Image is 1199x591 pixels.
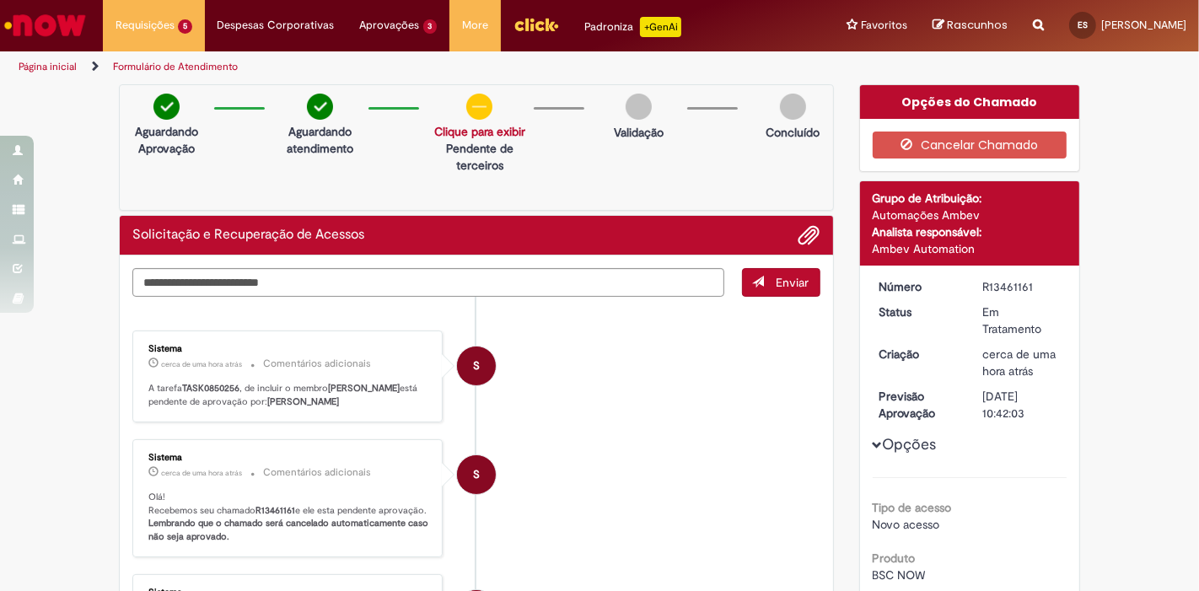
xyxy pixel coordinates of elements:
[873,207,1067,223] div: Automações Ambev
[218,17,335,34] span: Despesas Corporativas
[280,123,359,157] p: Aguardando atendimento
[161,359,242,369] time: 29/08/2025 09:43:13
[584,17,681,37] div: Padroniza
[513,12,559,37] img: click_logo_yellow_360x200.png
[116,17,175,34] span: Requisições
[640,17,681,37] p: +GenAi
[867,346,970,363] dt: Criação
[161,468,242,478] time: 29/08/2025 09:42:14
[473,346,480,386] span: S
[13,51,787,83] ul: Trilhas de página
[148,344,429,354] div: Sistema
[873,567,926,583] span: BSC NOW
[113,60,238,73] a: Formulário de Atendimento
[148,382,429,408] p: A tarefa , de incluir o membro está pendente de aprovação por:
[263,357,371,371] small: Comentários adicionais
[777,275,809,290] span: Enviar
[982,346,1061,379] div: 29/08/2025 09:42:03
[457,347,496,385] div: System
[2,8,89,42] img: ServiceNow
[1078,19,1088,30] span: ES
[462,17,488,34] span: More
[132,268,724,298] textarea: Digite sua mensagem aqui...
[132,228,364,243] h2: Solicitação e Recuperação de Acessos Histórico de tíquete
[873,551,916,566] b: Produto
[153,94,180,120] img: check-circle-green.png
[307,94,333,120] img: check-circle-green.png
[19,60,77,73] a: Página inicial
[947,17,1008,33] span: Rascunhos
[873,190,1067,207] div: Grupo de Atribuição:
[867,388,970,422] dt: Previsão Aprovação
[255,504,295,517] b: R13461161
[178,19,192,34] span: 5
[360,17,420,34] span: Aprovações
[148,491,429,544] p: Olá! Recebemos seu chamado e ele esta pendente aprovação.
[742,268,820,297] button: Enviar
[161,468,242,478] span: cerca de uma hora atrás
[867,278,970,295] dt: Número
[780,94,806,120] img: img-circle-grey.png
[766,124,820,141] p: Concluído
[267,395,339,408] b: [PERSON_NAME]
[434,140,525,174] p: Pendente de terceiros
[148,453,429,463] div: Sistema
[933,18,1008,34] a: Rascunhos
[328,382,400,395] b: [PERSON_NAME]
[423,19,438,34] span: 3
[148,517,431,543] b: Lembrando que o chamado será cancelado automaticamente caso não seja aprovado.
[126,123,206,157] p: Aguardando Aprovação
[982,347,1056,379] time: 29/08/2025 09:42:03
[982,278,1061,295] div: R13461161
[798,224,820,246] button: Adicionar anexos
[861,17,907,34] span: Favoritos
[873,223,1067,240] div: Analista responsável:
[466,94,492,120] img: circle-minus.png
[434,124,525,139] a: Clique para exibir
[982,388,1061,422] div: [DATE] 10:42:03
[873,500,952,515] b: Tipo de acesso
[1101,18,1186,32] span: [PERSON_NAME]
[873,517,940,532] span: Novo acesso
[473,454,480,495] span: S
[182,382,239,395] b: TASK0850256
[860,85,1080,119] div: Opções do Chamado
[626,94,652,120] img: img-circle-grey.png
[982,304,1061,337] div: Em Tratamento
[614,124,664,141] p: Validação
[982,347,1056,379] span: cerca de uma hora atrás
[873,240,1067,257] div: Ambev Automation
[263,465,371,480] small: Comentários adicionais
[161,359,242,369] span: cerca de uma hora atrás
[457,455,496,494] div: System
[867,304,970,320] dt: Status
[873,132,1067,158] button: Cancelar Chamado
